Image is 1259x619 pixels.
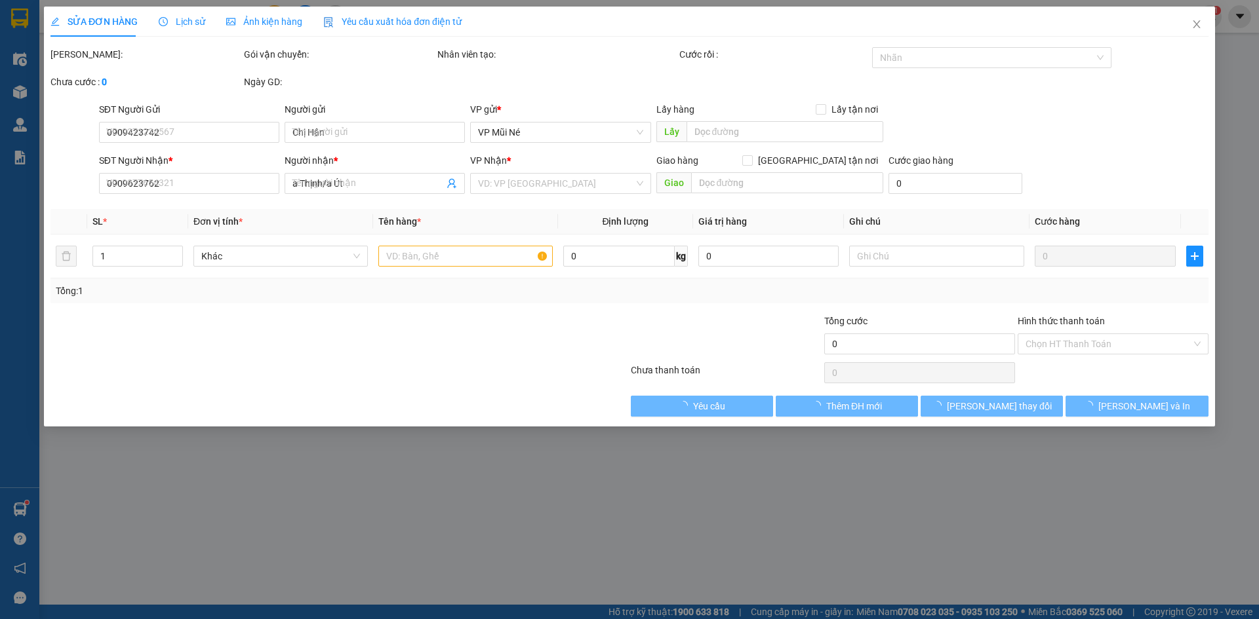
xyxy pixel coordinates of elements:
[323,16,462,27] span: Yêu cầu xuất hóa đơn điện tử
[125,43,275,61] div: 0919441226
[125,12,157,26] span: Nhận:
[11,12,31,26] span: Gửi:
[479,122,643,142] span: VP Mũi Né
[471,102,651,117] div: VP gửi
[125,68,143,82] span: TC:
[323,17,334,28] img: icon
[1098,399,1190,413] span: [PERSON_NAME] và In
[11,11,116,43] div: VP [PERSON_NAME]
[244,47,435,62] div: Gói vận chuyển:
[679,47,870,62] div: Cước rồi :
[812,401,826,410] span: loading
[850,246,1024,267] input: Ghi Chú
[687,121,883,142] input: Dọc đường
[947,399,1052,413] span: [PERSON_NAME] thay đổi
[285,153,465,168] div: Người nhận
[1178,7,1215,43] button: Close
[845,209,1029,234] th: Ghi chú
[631,396,773,417] button: Yêu cầu
[1187,251,1203,261] span: plus
[102,77,107,87] b: 0
[776,396,918,417] button: Thêm ĐH mới
[244,75,435,89] div: Ngày GD:
[675,246,688,267] span: kg
[56,284,486,298] div: Tổng: 1
[1066,396,1209,417] button: [PERSON_NAME] và In
[603,216,649,227] span: Định lượng
[447,178,458,189] span: user-add
[826,102,883,117] span: Lấy tận nơi
[753,153,883,168] span: [GEOGRAPHIC_DATA] tận nơi
[824,316,868,326] span: Tổng cước
[56,246,77,267] button: delete
[92,216,103,227] span: SL
[1018,316,1105,326] label: Hình thức thanh toán
[159,16,205,27] span: Lịch sử
[201,246,360,266] span: Khác
[11,43,116,74] div: cty gourmet partner
[889,173,1022,194] input: Cước giao hàng
[159,17,168,26] span: clock-circle
[378,216,421,227] span: Tên hàng
[1186,246,1203,267] button: plus
[693,399,725,413] span: Yêu cầu
[921,396,1063,417] button: [PERSON_NAME] thay đổi
[11,74,116,92] div: 0762585644
[656,172,691,193] span: Giao
[691,172,883,193] input: Dọc đường
[1035,216,1080,227] span: Cước hàng
[285,102,465,117] div: Người gửi
[826,399,882,413] span: Thêm ĐH mới
[378,246,553,267] input: VD: Bàn, Ghế
[50,47,241,62] div: [PERSON_NAME]:
[679,401,693,410] span: loading
[50,16,138,27] span: SỬA ĐƠN HÀNG
[1191,19,1202,29] span: close
[50,75,241,89] div: Chưa cước :
[125,27,275,43] div: Huy
[50,17,60,26] span: edit
[629,363,823,386] div: Chưa thanh toán
[193,216,243,227] span: Đơn vị tính
[698,216,747,227] span: Giá trị hàng
[656,104,694,115] span: Lấy hàng
[656,121,687,142] span: Lấy
[1084,401,1098,410] span: loading
[471,155,508,166] span: VP Nhận
[226,16,302,27] span: Ảnh kiện hàng
[656,155,698,166] span: Giao hàng
[1035,246,1176,267] input: 0
[99,153,279,168] div: SĐT Người Nhận
[99,102,279,117] div: SĐT Người Gửi
[226,17,235,26] span: picture
[125,11,275,27] div: VP Mũi Né
[932,401,947,410] span: loading
[437,47,677,62] div: Nhân viên tạo:
[125,61,275,107] span: 18 [PERSON_NAME]
[889,155,953,166] label: Cước giao hàng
